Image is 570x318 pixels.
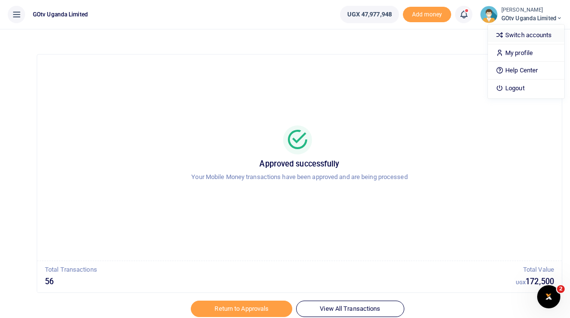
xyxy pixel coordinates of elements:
a: Add money [403,10,451,17]
li: Wallet ballance [336,6,403,23]
iframe: Intercom live chat [537,285,560,308]
small: [PERSON_NAME] [501,6,562,14]
a: My profile [488,46,564,60]
a: Help Center [488,64,564,77]
a: profile-user [PERSON_NAME] GOtv Uganda Limited [480,6,562,23]
span: 2 [557,285,565,293]
a: Switch accounts [488,28,564,42]
span: Add money [403,7,451,23]
img: profile-user [480,6,498,23]
small: UGX [516,280,526,285]
span: GOtv Uganda Limited [29,10,92,19]
a: View All Transactions [296,301,404,317]
h5: 172,500 [516,277,554,287]
p: Your Mobile Money transactions have been approved and are being processed [49,172,550,182]
p: Total Transactions [45,265,516,275]
a: Logout [488,82,564,95]
p: Total Value [516,265,554,275]
span: UGX 47,977,948 [347,10,392,19]
li: Toup your wallet [403,7,451,23]
span: GOtv Uganda Limited [501,14,562,23]
a: UGX 47,977,948 [340,6,399,23]
h5: Approved successfully [49,159,550,169]
h5: 56 [45,277,516,287]
a: Return to Approvals [191,301,292,317]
